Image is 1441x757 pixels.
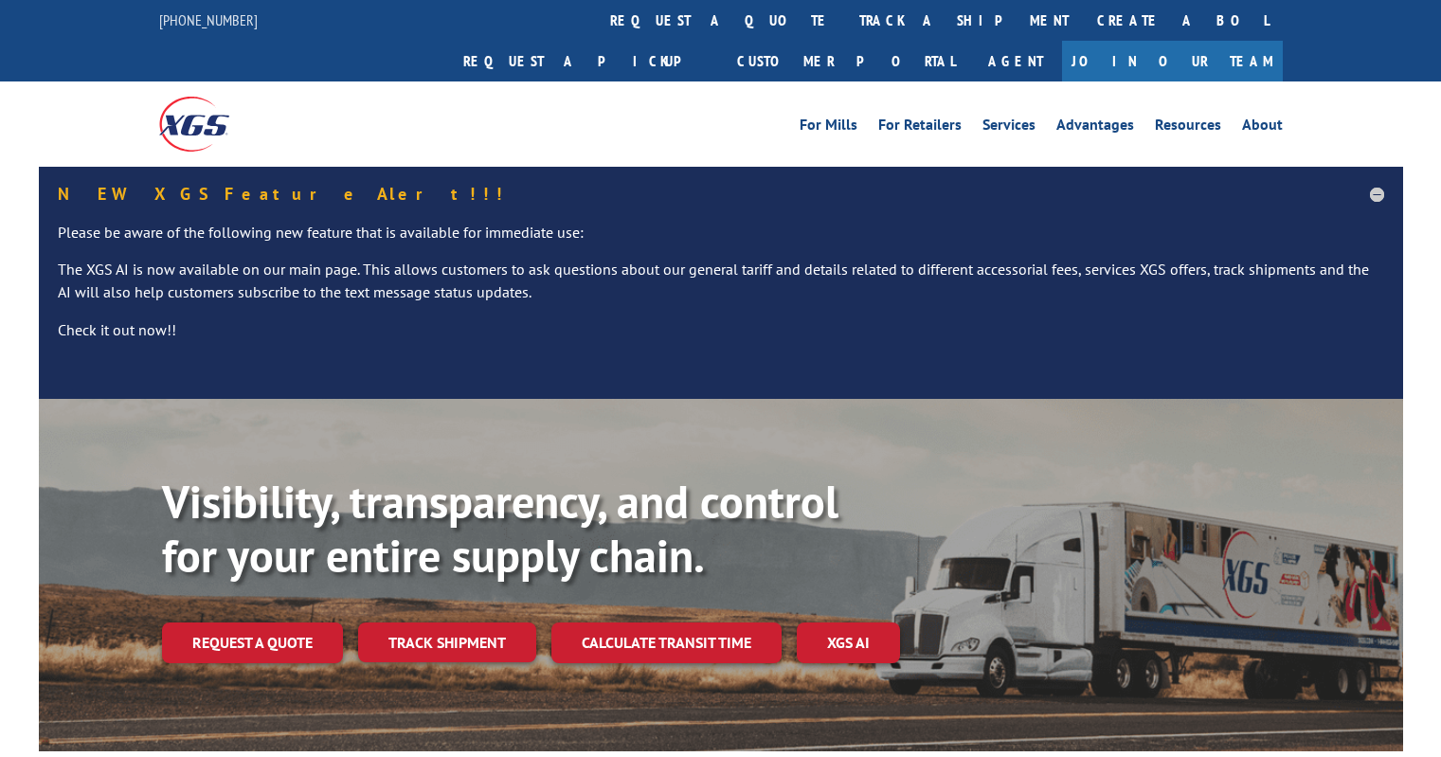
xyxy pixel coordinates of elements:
p: The XGS AI is now available on our main page. This allows customers to ask questions about our ge... [58,259,1384,319]
a: Agent [969,41,1062,81]
a: Resources [1155,117,1221,138]
a: Services [982,117,1036,138]
a: XGS AI [797,622,900,663]
a: For Mills [800,117,857,138]
a: [PHONE_NUMBER] [159,10,258,29]
a: Track shipment [358,622,536,662]
a: Advantages [1056,117,1134,138]
a: Customer Portal [723,41,969,81]
a: For Retailers [878,117,962,138]
p: Check it out now!! [58,319,1384,357]
a: About [1242,117,1283,138]
a: Request a quote [162,622,343,663]
a: Calculate transit time [551,622,782,663]
h5: NEW XGS Feature Alert!!! [58,186,1384,203]
b: Visibility, transparency, and control for your entire supply chain. [162,472,838,586]
a: Request a pickup [449,41,723,81]
p: Please be aware of the following new feature that is available for immediate use: [58,222,1384,260]
a: Join Our Team [1062,41,1283,81]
